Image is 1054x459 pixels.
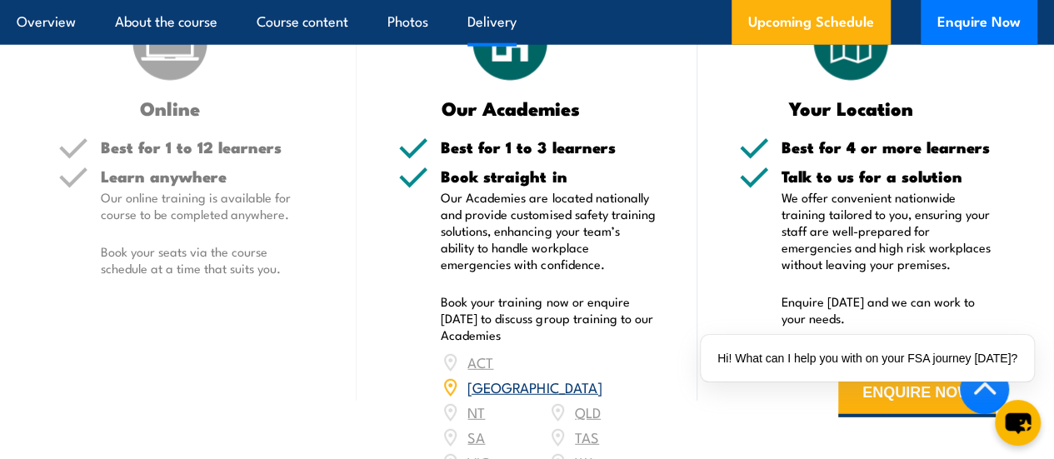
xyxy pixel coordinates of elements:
[782,189,996,272] p: We offer convenient nationwide training tailored to you, ensuring your staff are well-prepared fo...
[101,139,315,155] h5: Best for 1 to 12 learners
[782,293,996,327] p: Enquire [DATE] and we can work to your needs.
[441,293,655,343] p: Book your training now or enquire [DATE] to discuss group training to our Academies
[782,168,996,184] h5: Talk to us for a solution
[838,372,996,417] button: ENQUIRE NOW
[782,139,996,155] h5: Best for 4 or more learners
[739,98,962,117] h3: Your Location
[995,400,1041,446] button: chat-button
[701,335,1034,382] div: Hi! What can I help you with on your FSA journey [DATE]?
[101,189,315,222] p: Our online training is available for course to be completed anywhere.
[398,98,622,117] h3: Our Academies
[101,168,315,184] h5: Learn anywhere
[58,98,282,117] h3: Online
[441,189,655,272] p: Our Academies are located nationally and provide customised safety training solutions, enhancing ...
[441,139,655,155] h5: Best for 1 to 3 learners
[101,243,315,277] p: Book your seats via the course schedule at a time that suits you.
[467,377,602,397] a: [GEOGRAPHIC_DATA]
[441,168,655,184] h5: Book straight in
